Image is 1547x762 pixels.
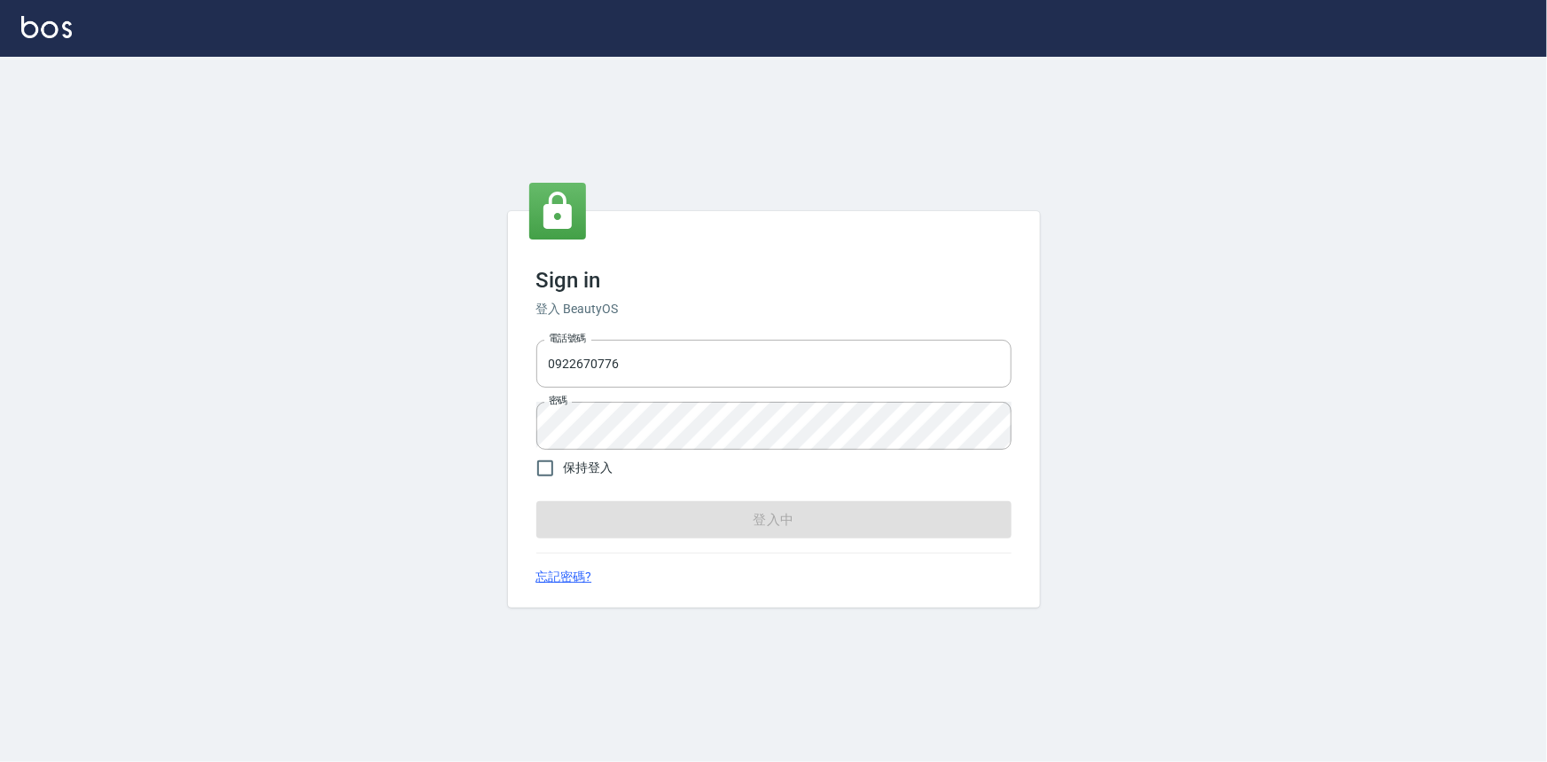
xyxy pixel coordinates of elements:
[536,268,1012,293] h3: Sign in
[564,459,613,477] span: 保持登入
[21,16,72,38] img: Logo
[549,394,567,407] label: 密碼
[536,568,592,586] a: 忘記密碼?
[536,300,1012,318] h6: 登入 BeautyOS
[549,332,586,345] label: 電話號碼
